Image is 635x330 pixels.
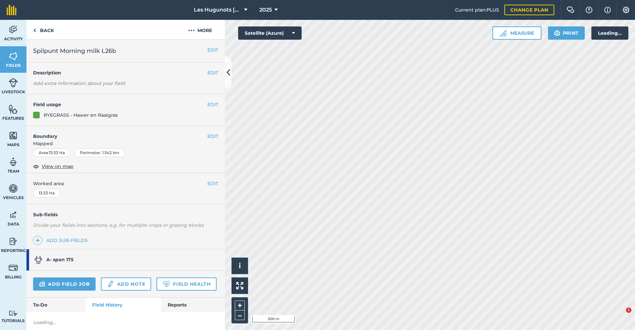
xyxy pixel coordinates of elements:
[492,26,541,40] button: Measure
[26,249,218,270] a: A- span 175
[39,280,45,288] img: svg+xml;base64,PD94bWwgdmVyc2lvbj0iMS4wIiBlbmNvZGluZz0idXRmLTgiPz4KPCEtLSBHZW5lcmF0b3I6IEFkb2JlIE...
[33,189,60,197] div: 13.53 Ha
[239,262,241,270] span: i
[238,26,302,40] button: Satellite (Azure)
[207,133,218,140] button: EDIT
[9,157,18,167] img: svg+xml;base64,PD94bWwgdmVyc2lvbj0iMS4wIiBlbmNvZGluZz0idXRmLTgiPz4KPCEtLSBHZW5lcmF0b3I6IEFkb2JlIE...
[33,162,73,170] button: View on map
[207,69,218,76] button: EDIT
[175,20,225,39] button: More
[626,308,631,313] span: 1
[33,69,218,76] h4: Description
[9,310,18,316] img: svg+xml;base64,PD94bWwgdmVyc2lvbj0iMS4wIiBlbmNvZGluZz0idXRmLTgiPz4KPCEtLSBHZW5lcmF0b3I6IEFkb2JlIE...
[26,211,225,218] h4: Sub-fields
[9,51,18,61] img: svg+xml;base64,PHN2ZyB4bWxucz0iaHR0cDovL3d3dy53My5vcmcvMjAwMC9zdmciIHdpZHRoPSI1NiIgaGVpZ2h0PSI2MC...
[26,20,61,39] a: Back
[9,104,18,114] img: svg+xml;base64,PHN2ZyB4bWxucz0iaHR0cDovL3d3dy53My5vcmcvMjAwMC9zdmciIHdpZHRoPSI1NiIgaGVpZ2h0PSI2MC...
[567,7,574,13] img: Two speech bubbles overlapping with the left bubble in the forefront
[591,26,628,40] div: Loading...
[46,257,73,263] strong: A- span 175
[33,180,218,187] span: Worked area
[33,80,125,86] em: Add extra information about your field
[156,277,216,291] a: Field Health
[207,180,218,187] button: EDIT
[455,6,499,14] span: Current plan : PLUS
[33,236,90,245] a: Add sub-fields
[504,5,554,15] a: Change plan
[188,26,195,34] img: svg+xml;base64,PHN2ZyB4bWxucz0iaHR0cDovL3d3dy53My5vcmcvMjAwMC9zdmciIHdpZHRoPSIyMCIgaGVpZ2h0PSIyNC...
[33,319,56,325] em: Loading...
[554,29,560,37] img: svg+xml;base64,PHN2ZyB4bWxucz0iaHR0cDovL3d3dy53My5vcmcvMjAwMC9zdmciIHdpZHRoPSIxOSIgaGVpZ2h0PSIyNC...
[33,46,116,56] span: Spilpunt Morning milk L26b
[26,126,207,140] h4: Boundary
[9,25,18,35] img: svg+xml;base64,PD94bWwgdmVyc2lvbj0iMS4wIiBlbmNvZGluZz0idXRmLTgiPz4KPCEtLSBHZW5lcmF0b3I6IEFkb2JlIE...
[35,236,40,244] img: svg+xml;base64,PHN2ZyB4bWxucz0iaHR0cDovL3d3dy53My5vcmcvMjAwMC9zdmciIHdpZHRoPSIxNCIgaGVpZ2h0PSIyNC...
[548,26,585,40] button: Print
[9,236,18,246] img: svg+xml;base64,PD94bWwgdmVyc2lvbj0iMS4wIiBlbmNvZGluZz0idXRmLTgiPz4KPCEtLSBHZW5lcmF0b3I6IEFkb2JlIE...
[33,101,207,108] h4: Field usage
[622,7,630,13] img: A cog icon
[613,308,628,323] iframe: Intercom live chat
[207,46,218,54] button: EDIT
[585,7,593,13] img: A question mark icon
[33,26,36,34] img: svg+xml;base64,PHN2ZyB4bWxucz0iaHR0cDovL3d3dy53My5vcmcvMjAwMC9zdmciIHdpZHRoPSI5IiBoZWlnaHQ9IjI0Ii...
[161,298,225,312] a: Reports
[235,301,245,310] button: +
[207,101,218,108] button: EDIT
[236,282,243,289] img: Four arrows, one pointing top left, one top right, one bottom right and the last bottom left
[500,30,506,36] img: Ruler icon
[33,162,39,170] img: svg+xml;base64,PHN2ZyB4bWxucz0iaHR0cDovL3d3dy53My5vcmcvMjAwMC9zdmciIHdpZHRoPSIxOCIgaGVpZ2h0PSIyNC...
[34,256,42,264] img: svg+xml;base64,PD94bWwgdmVyc2lvbj0iMS4wIiBlbmNvZGluZz0idXRmLTgiPz4KPCEtLSBHZW5lcmF0b3I6IEFkb2JlIE...
[42,163,73,170] span: View on map
[232,258,248,274] button: i
[9,184,18,193] img: svg+xml;base64,PD94bWwgdmVyc2lvbj0iMS4wIiBlbmNvZGluZz0idXRmLTgiPz4KPCEtLSBHZW5lcmF0b3I6IEFkb2JlIE...
[44,111,118,119] div: RYEGRASS - Hawer en Raaigras
[33,222,204,228] em: Divide your fields into sections, e.g. for multiple crops or grazing blocks
[33,277,96,291] a: Add field job
[33,148,70,157] div: Area : 13.53 Ha
[235,310,245,320] button: –
[107,280,114,288] img: svg+xml;base64,PD94bWwgdmVyc2lvbj0iMS4wIiBlbmNvZGluZz0idXRmLTgiPz4KPCEtLSBHZW5lcmF0b3I6IEFkb2JlIE...
[9,210,18,220] img: svg+xml;base64,PD94bWwgdmVyc2lvbj0iMS4wIiBlbmNvZGluZz0idXRmLTgiPz4KPCEtLSBHZW5lcmF0b3I6IEFkb2JlIE...
[26,140,225,147] span: Mapped
[86,298,161,312] a: Field History
[259,6,272,14] span: 2025
[26,298,86,312] a: To-Do
[7,5,17,15] img: fieldmargin Logo
[9,78,18,88] img: svg+xml;base64,PD94bWwgdmVyc2lvbj0iMS4wIiBlbmNvZGluZz0idXRmLTgiPz4KPCEtLSBHZW5lcmF0b3I6IEFkb2JlIE...
[74,148,125,157] div: Perimeter : 1.542 km
[194,6,241,14] span: Les Hugunots [GEOGRAPHIC_DATA]
[9,131,18,141] img: svg+xml;base64,PHN2ZyB4bWxucz0iaHR0cDovL3d3dy53My5vcmcvMjAwMC9zdmciIHdpZHRoPSI1NiIgaGVpZ2h0PSI2MC...
[604,6,611,14] img: svg+xml;base64,PHN2ZyB4bWxucz0iaHR0cDovL3d3dy53My5vcmcvMjAwMC9zdmciIHdpZHRoPSIxNyIgaGVpZ2h0PSIxNy...
[101,277,151,291] a: Add note
[9,263,18,273] img: svg+xml;base64,PD94bWwgdmVyc2lvbj0iMS4wIiBlbmNvZGluZz0idXRmLTgiPz4KPCEtLSBHZW5lcmF0b3I6IEFkb2JlIE...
